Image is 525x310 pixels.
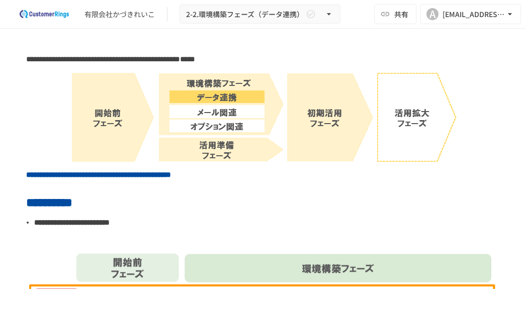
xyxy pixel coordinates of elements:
[394,9,408,20] span: 共有
[12,6,76,22] img: 2eEvPB0nRDFhy0583kMjGN2Zv6C2P7ZKCFl8C3CzR0M
[374,4,416,24] button: 共有
[420,4,521,24] button: A[EMAIL_ADDRESS][DOMAIN_NAME]
[84,9,155,20] div: 有限会社かづきれいこ
[443,8,505,21] div: [EMAIL_ADDRESS][DOMAIN_NAME]
[186,8,304,21] span: 2-2.環境構築フェーズ（データ連携）
[69,70,457,164] img: JFBTmeF0ZIOBnlhfCfiG8Lw1ngPF2H4WbqEvoNyolsu
[180,5,340,24] button: 2-2.環境構築フェーズ（データ連携）
[426,8,439,20] div: A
